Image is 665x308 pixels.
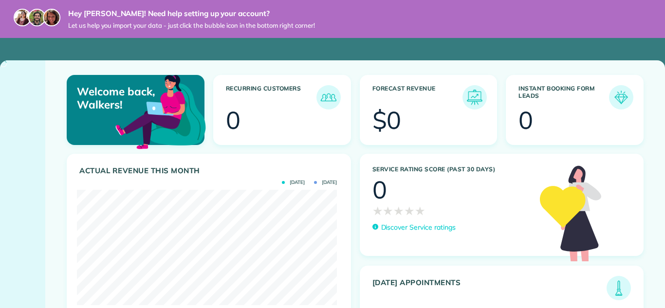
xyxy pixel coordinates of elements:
span: ★ [383,202,393,219]
span: [DATE] [282,180,305,185]
span: ★ [415,202,425,219]
p: Discover Service ratings [381,222,456,233]
div: 0 [372,178,387,202]
h3: [DATE] Appointments [372,278,607,300]
img: icon_form_leads-04211a6a04a5b2264e4ee56bc0799ec3eb69b7e499cbb523a139df1d13a81ae0.png [611,88,631,107]
img: dashboard_welcome-42a62b7d889689a78055ac9021e634bf52bae3f8056760290aed330b23ab8690.png [113,64,208,158]
a: Discover Service ratings [372,222,456,233]
p: Welcome back, Walkers! [77,85,159,111]
div: 0 [518,108,533,132]
img: icon_todays_appointments-901f7ab196bb0bea1936b74009e4eb5ffbc2d2711fa7634e0d609ed5ef32b18b.png [609,278,628,298]
div: $0 [372,108,402,132]
img: jorge-587dff0eeaa6aab1f244e6dc62b8924c3b6ad411094392a53c71c6c4a576187d.jpg [28,9,46,26]
img: maria-72a9807cf96188c08ef61303f053569d2e2a8a1cde33d635c8a3ac13582a053d.jpg [14,9,31,26]
span: ★ [404,202,415,219]
span: ★ [372,202,383,219]
strong: Hey [PERSON_NAME]! Need help setting up your account? [68,9,315,18]
h3: Actual Revenue this month [79,166,341,175]
h3: Instant Booking Form Leads [518,85,609,109]
h3: Service Rating score (past 30 days) [372,166,531,173]
h3: Recurring Customers [226,85,316,109]
span: ★ [393,202,404,219]
span: [DATE] [314,180,337,185]
h3: Forecast Revenue [372,85,463,109]
img: michelle-19f622bdf1676172e81f8f8fba1fb50e276960ebfe0243fe18214015130c80e4.jpg [43,9,60,26]
div: 0 [226,108,240,132]
span: Let us help you import your data - just click the bubble icon in the bottom right corner! [68,21,315,30]
img: icon_forecast_revenue-8c13a41c7ed35a8dcfafea3cbb826a0462acb37728057bba2d056411b612bbbe.png [465,88,484,107]
img: icon_recurring_customers-cf858462ba22bcd05b5a5880d41d6543d210077de5bb9ebc9590e49fd87d84ed.png [319,88,338,107]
